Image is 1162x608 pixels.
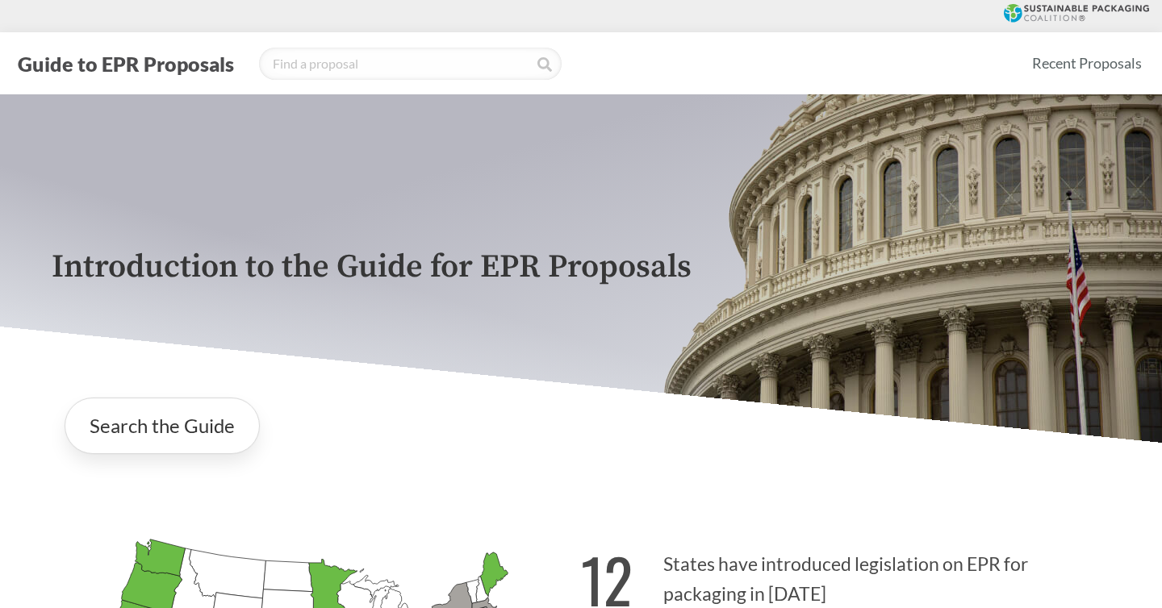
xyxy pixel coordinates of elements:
[52,249,1110,285] p: Introduction to the Guide for EPR Proposals
[65,398,260,454] a: Search the Guide
[13,51,239,77] button: Guide to EPR Proposals
[1025,45,1149,81] a: Recent Proposals
[259,48,562,80] input: Find a proposal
